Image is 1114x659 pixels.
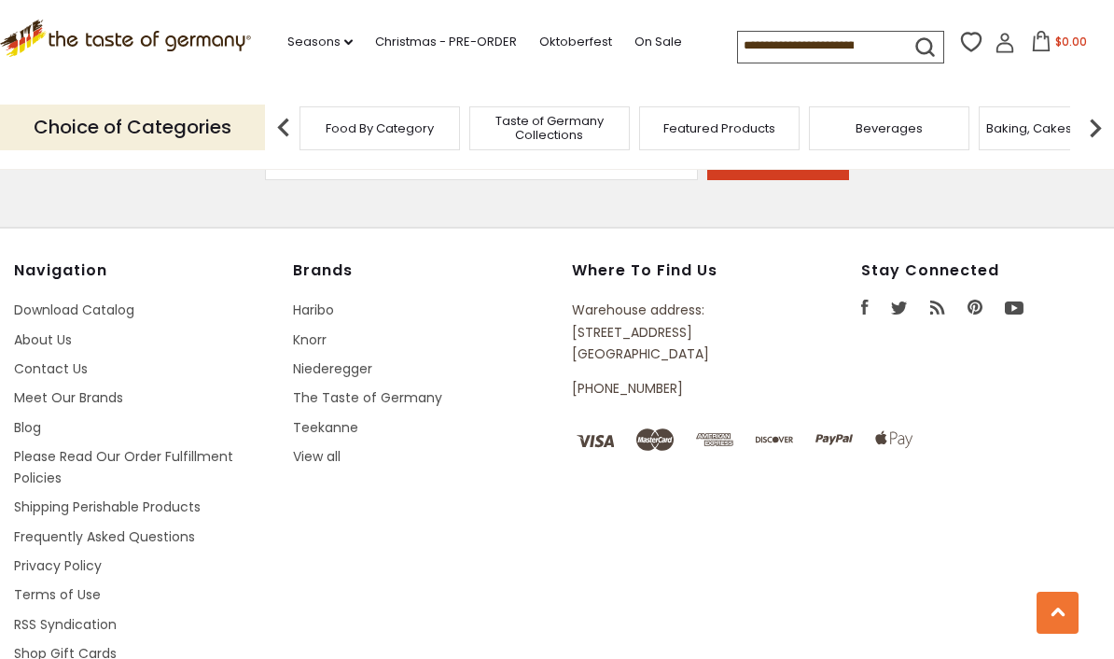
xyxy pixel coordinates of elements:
[293,261,553,280] h4: Brands
[861,261,1100,280] h4: Stay Connected
[287,32,353,52] a: Seasons
[265,109,302,147] img: previous arrow
[326,121,434,135] a: Food By Category
[572,261,778,280] h4: Where to find us
[475,114,624,142] a: Taste of Germany Collections
[1077,109,1114,147] img: next arrow
[634,32,682,52] a: On Sale
[539,32,612,52] a: Oktoberfest
[663,121,775,135] a: Featured Products
[14,447,233,487] a: Please Read Our Order Fulfillment Policies
[14,301,134,319] a: Download Catalog
[14,498,201,516] a: Shipping Perishable Products
[14,330,72,349] a: About Us
[14,615,117,634] a: RSS Syndication
[572,379,683,398] a: [PHONE_NUMBER]
[293,359,372,378] a: Niederegger
[14,359,88,378] a: Contact Us
[375,32,517,52] a: Christmas - PRE-ORDER
[856,121,923,135] a: Beverages
[14,585,101,604] a: Terms of Use
[14,261,274,280] h4: Navigation
[293,330,327,349] a: Knorr
[14,418,41,437] a: Blog
[293,301,334,319] a: Haribo
[293,447,341,466] a: View all
[572,300,778,365] p: Warehouse address: [STREET_ADDRESS] [GEOGRAPHIC_DATA]
[293,388,442,407] a: The Taste of Germany
[293,418,358,437] a: Teekanne
[14,527,195,546] a: Frequently Asked Questions
[14,556,102,575] a: Privacy Policy
[14,388,123,407] a: Meet Our Brands
[1055,34,1087,49] span: $0.00
[1019,31,1098,59] button: $0.00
